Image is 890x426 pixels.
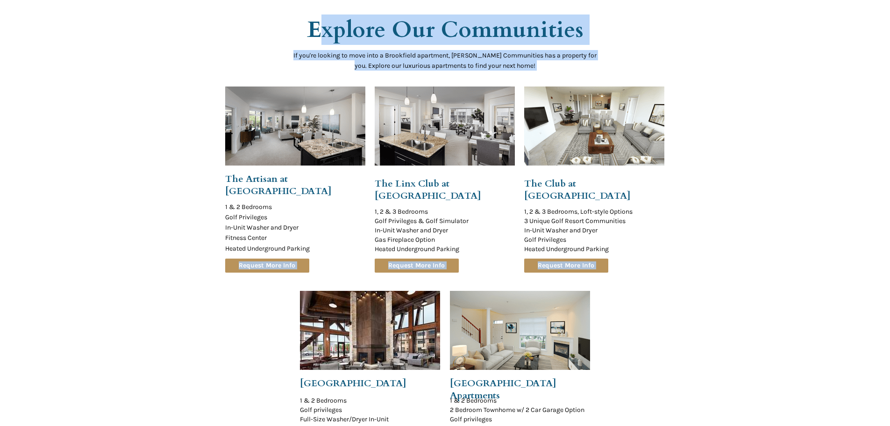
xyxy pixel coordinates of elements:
[524,177,631,202] span: The Club at [GEOGRAPHIC_DATA]
[450,377,556,402] span: [GEOGRAPHIC_DATA] Apartments
[375,177,481,202] span: The Linx Club at [GEOGRAPHIC_DATA]
[225,213,310,253] span: Golf Privileges In-Unit Washer and Dryer Fitness Center Heated Underground Parking
[524,261,608,269] span: Request More Info
[524,245,609,253] span: Heated Underground Parking
[524,259,608,273] a: Request More Info
[225,259,309,273] a: Request More Info
[300,377,406,390] span: [GEOGRAPHIC_DATA]
[225,261,309,269] span: Request More Info
[450,397,497,404] span: 1 & 2 Bedrooms
[375,208,469,253] span: 1, 2 & 3 Bedrooms Golf Privileges & Golf Simulator In-Unit Washer and Dryer Gas Fireplace Option ...
[524,208,633,244] span: 1, 2 & 3 Bedrooms, Loft-style Options 3 Unique Golf Resort Communities In-Unit Washer and Dryer G...
[375,261,459,269] span: Request More Info
[293,51,597,70] span: If you're looking to move into a Brookfield apartment, [PERSON_NAME] Communities has a property f...
[375,259,459,273] a: Request More Info
[307,14,584,45] span: Explore Our Communities
[225,173,332,197] span: The Artisan at [GEOGRAPHIC_DATA]
[225,203,272,211] span: 1 & 2 Bedrooms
